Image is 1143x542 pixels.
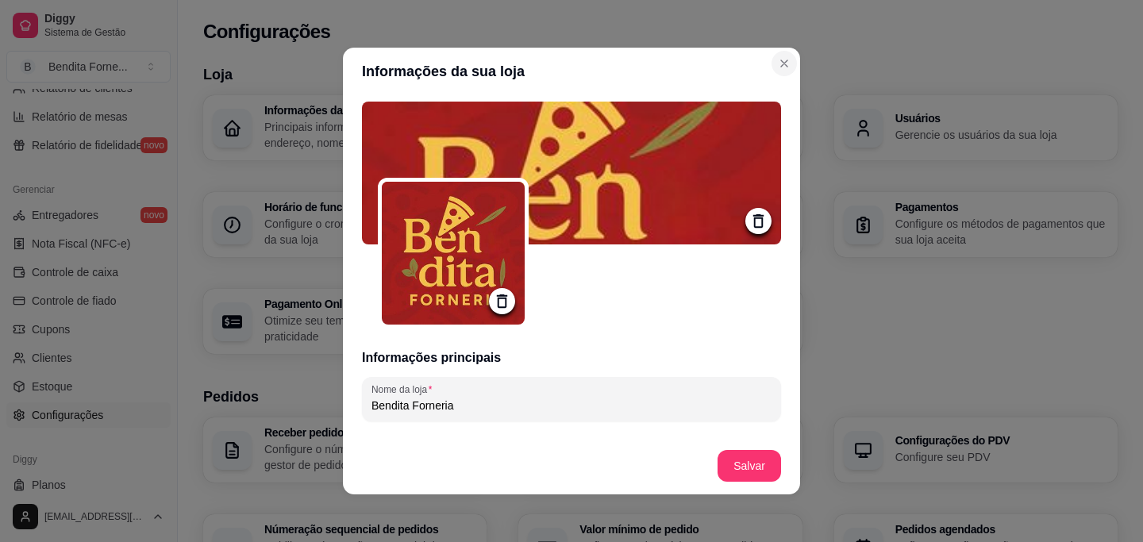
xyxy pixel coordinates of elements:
header: Informações da sua loja [343,48,800,95]
img: logo da loja [382,182,525,325]
button: Salvar [718,450,781,482]
h3: Informações principais [362,348,781,367]
input: Nome da loja [371,398,772,413]
button: Close [772,51,797,76]
img: logo da loja [362,102,781,244]
label: Nome da loja [371,382,437,396]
